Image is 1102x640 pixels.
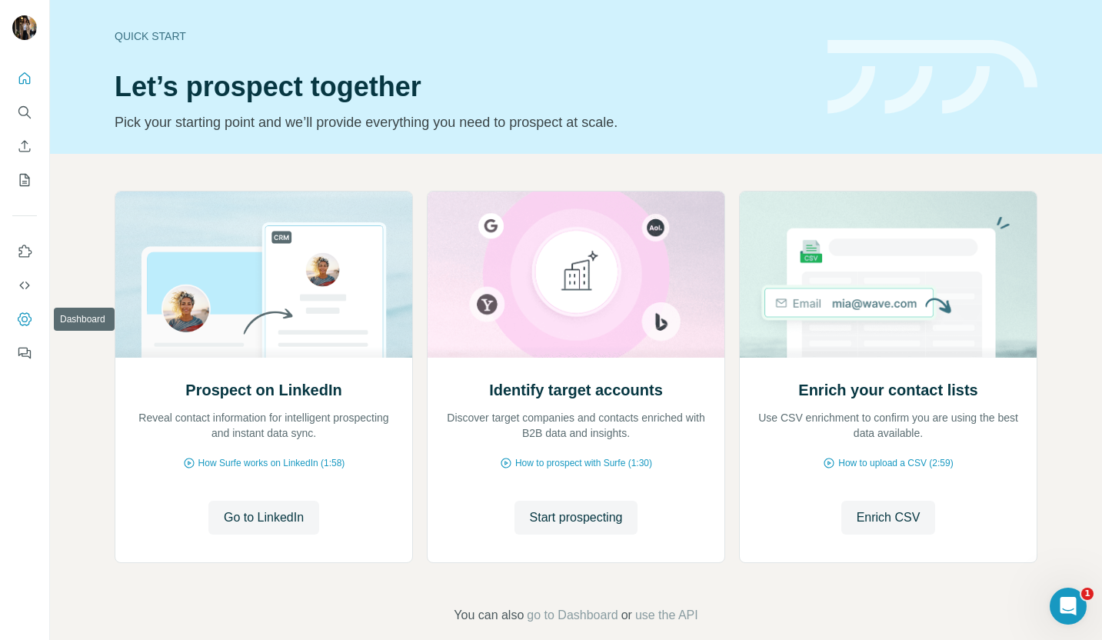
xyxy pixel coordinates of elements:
button: My lists [12,166,37,194]
h1: Let’s prospect together [115,72,809,102]
img: banner [827,40,1037,115]
span: How to upload a CSV (2:59) [838,456,953,470]
h2: Identify target accounts [489,379,663,401]
button: go to Dashboard [527,606,618,625]
button: Enrich CSV [841,501,936,535]
img: Enrich your contact lists [739,192,1037,358]
button: Go to LinkedIn [208,501,319,535]
img: Prospect on LinkedIn [115,192,413,358]
button: Feedback [12,339,37,367]
img: Identify target accounts [427,192,725,358]
button: use the API [635,606,698,625]
button: Dashboard [12,305,37,333]
span: Enrich CSV [857,508,921,527]
div: Quick start [115,28,809,44]
h2: Prospect on LinkedIn [185,379,341,401]
button: Start prospecting [514,501,638,535]
span: How Surfe works on LinkedIn (1:58) [198,456,345,470]
span: Go to LinkedIn [224,508,304,527]
button: Use Surfe on LinkedIn [12,238,37,265]
span: 1 [1081,588,1094,600]
p: Reveal contact information for intelligent prospecting and instant data sync. [131,410,397,441]
p: Discover target companies and contacts enriched with B2B data and insights. [443,410,709,441]
button: Use Surfe API [12,272,37,299]
span: or [621,606,632,625]
p: Pick your starting point and we’ll provide everything you need to prospect at scale. [115,112,809,133]
span: You can also [454,606,524,625]
p: Use CSV enrichment to confirm you are using the best data available. [755,410,1021,441]
span: Start prospecting [530,508,623,527]
span: How to prospect with Surfe (1:30) [515,456,652,470]
button: Enrich CSV [12,132,37,160]
img: Avatar [12,15,37,40]
iframe: Intercom live chat [1050,588,1087,625]
h2: Enrich your contact lists [798,379,977,401]
button: Search [12,98,37,126]
button: Quick start [12,65,37,92]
